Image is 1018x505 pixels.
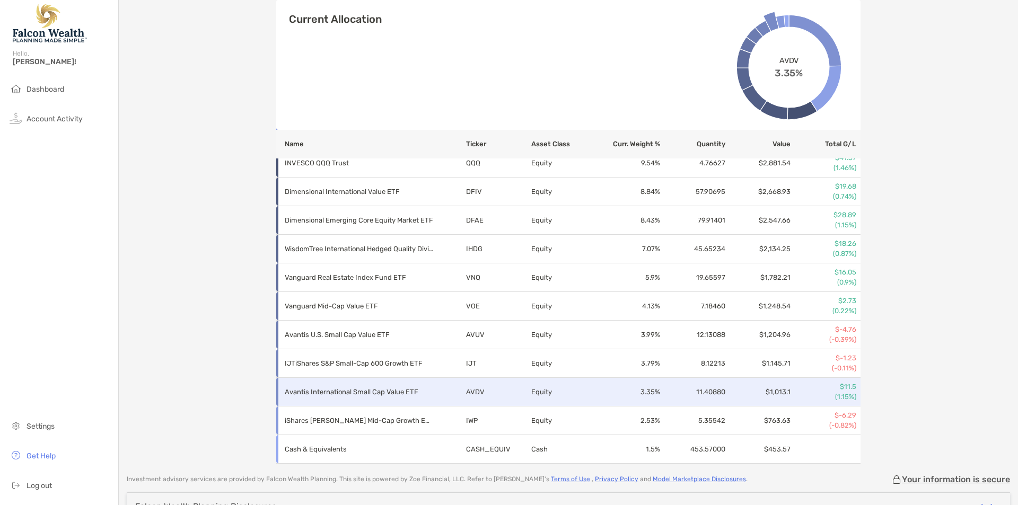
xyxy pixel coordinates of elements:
[792,306,856,316] p: (0.22%)
[726,406,791,435] td: $763.63
[285,385,433,398] p: Avantis International Small Cap Value ETF
[596,292,661,321] td: 4.13 %
[792,421,856,430] p: (-0.82%)
[792,296,856,306] p: $2.73
[596,263,661,292] td: 5.9 %
[653,475,746,483] a: Model Marketplace Disclosures
[792,364,856,373] p: (-0.11%)
[661,178,726,206] td: 57.90695
[792,382,856,392] p: $11.5
[466,292,531,321] td: VOE
[726,378,791,406] td: $1,013.1
[726,292,791,321] td: $1,248.54
[596,321,661,349] td: 3.99 %
[13,57,112,66] span: [PERSON_NAME]!
[285,185,433,198] p: Dimensional International Value ETF
[466,349,531,378] td: IJT
[10,419,22,432] img: settings icon
[27,114,83,123] span: Account Activity
[792,411,856,420] p: $-6.29
[792,163,856,173] p: (1.46%)
[596,235,661,263] td: 7.07 %
[661,263,726,292] td: 19.65597
[531,206,596,235] td: Equity
[596,406,661,435] td: 2.53 %
[285,242,433,255] p: WisdomTree International Hedged Quality Dividend Growth Fund
[792,210,856,220] p: $28.89
[285,214,433,227] p: Dimensional Emerging Core Equity Market ETF
[466,406,531,435] td: IWP
[726,435,791,464] td: $453.57
[466,235,531,263] td: IHDG
[285,414,433,427] p: iShares Russell Mid-Cap Growth ETF
[531,349,596,378] td: Equity
[10,82,22,95] img: household icon
[726,178,791,206] td: $2,668.93
[127,475,748,483] p: Investment advisory services are provided by Falcon Wealth Planning . This site is powered by Zoe...
[902,474,1010,484] p: Your information is secure
[792,192,856,201] p: (0.74%)
[792,353,856,363] p: $-1.23
[726,206,791,235] td: $2,547.66
[661,349,726,378] td: 8.12213
[551,475,590,483] a: Terms of Use
[792,182,856,191] p: $19.68
[466,263,531,292] td: VNQ
[596,206,661,235] td: 8.43 %
[792,325,856,334] p: $-4.76
[661,435,726,464] td: 453.57000
[531,149,596,178] td: Equity
[285,357,433,370] p: IJTiShares S&P Small-Cap 600 Growth ETF
[10,112,22,125] img: activity icon
[289,13,382,25] h4: Current Allocation
[661,321,726,349] td: 12.13088
[792,249,856,259] p: (0.87%)
[596,178,661,206] td: 8.84 %
[661,292,726,321] td: 7.18460
[595,475,638,483] a: Privacy Policy
[661,235,726,263] td: 45.65234
[531,292,596,321] td: Equity
[792,220,856,230] p: (1.15%)
[466,206,531,235] td: DFAE
[10,449,22,462] img: get-help icon
[531,130,596,158] th: Asset Class
[596,349,661,378] td: 3.79 %
[661,130,726,158] th: Quantity
[27,422,55,431] span: Settings
[596,130,661,158] th: Curr. Weight %
[531,321,596,349] td: Equity
[27,85,64,94] span: Dashboard
[27,481,52,490] span: Log out
[285,299,433,313] p: Vanguard Mid-Cap Value ETF
[775,65,803,79] span: 3.35%
[596,149,661,178] td: 9.54 %
[726,263,791,292] td: $1,782.21
[726,349,791,378] td: $1,145.71
[531,235,596,263] td: Equity
[661,378,726,406] td: 11.40880
[661,406,726,435] td: 5.35542
[661,149,726,178] td: 4.76627
[466,435,531,464] td: CASH_EQUIV
[276,130,466,158] th: Name
[726,130,791,158] th: Value
[531,435,596,464] td: Cash
[792,335,856,344] p: (-0.39%)
[792,278,856,287] p: (0.9%)
[13,4,87,42] img: Falcon Wealth Planning Logo
[466,130,531,158] th: Ticker
[531,178,596,206] td: Equity
[285,271,433,284] p: Vanguard Real Estate Index Fund ETF
[531,378,596,406] td: Equity
[285,442,433,456] p: Cash & Equivalents
[466,378,531,406] td: AVDV
[466,321,531,349] td: AVUV
[466,149,531,178] td: QQQ
[27,451,56,460] span: Get Help
[792,268,856,277] p: $16.05
[726,235,791,263] td: $2,134.25
[779,56,799,65] span: AVDV
[285,156,433,170] p: INVESCO QQQ Trust
[10,479,22,491] img: logout icon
